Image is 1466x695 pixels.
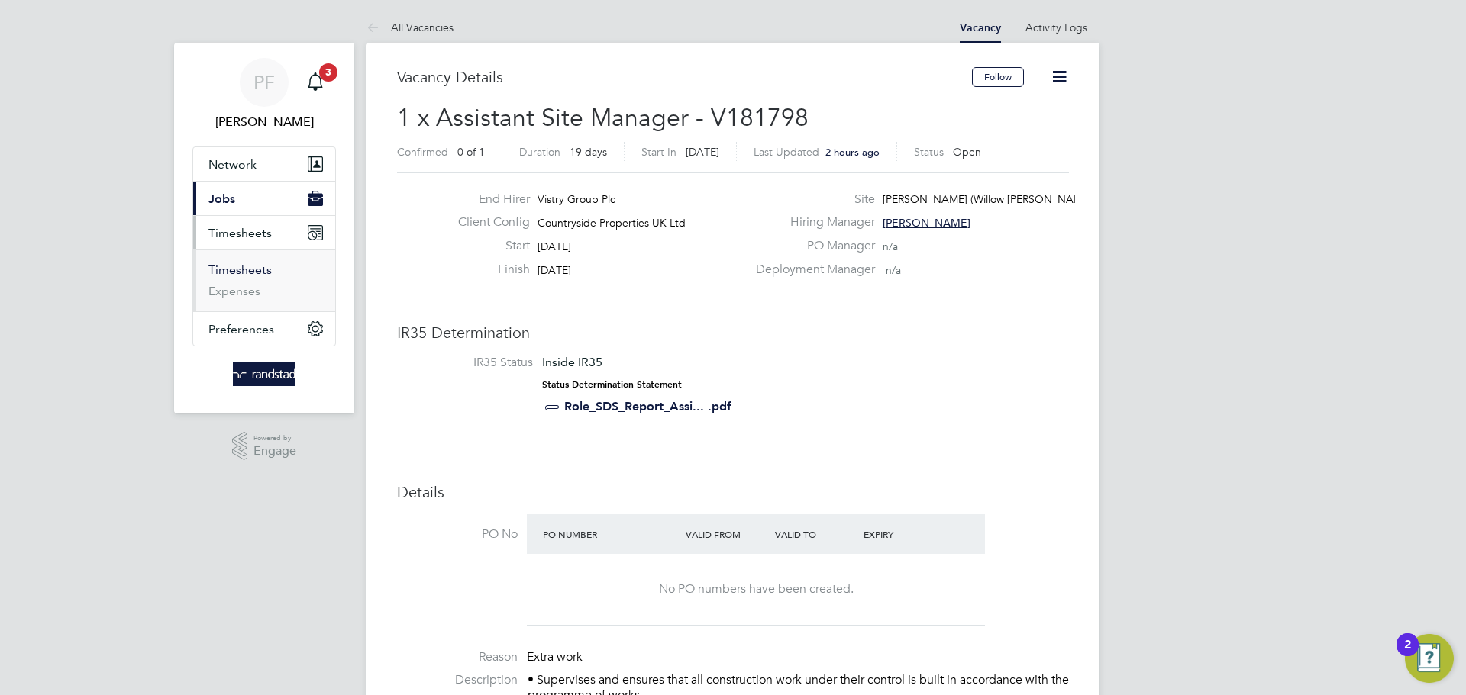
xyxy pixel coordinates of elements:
h3: IR35 Determination [397,323,1069,343]
label: End Hirer [446,191,530,208]
a: Powered byEngage [232,432,297,461]
div: PO Number [539,520,682,548]
a: 3 [300,58,331,107]
img: randstad-logo-retina.png [233,362,296,386]
label: Client Config [446,214,530,230]
a: All Vacancies [366,21,454,34]
span: n/a [883,240,898,253]
label: Start In [641,145,676,159]
label: Deployment Manager [747,262,875,278]
button: Follow [972,67,1024,87]
div: Valid To [771,520,861,548]
span: 2 hours ago [825,146,880,159]
span: Countryside Properties UK Ltd [538,216,686,230]
span: Patrick Farrell [192,113,336,131]
span: Network [208,157,257,172]
span: [DATE] [538,263,571,277]
button: Jobs [193,182,335,215]
label: Description [397,672,518,688]
span: Preferences [208,322,274,336]
label: IR35 Status [412,355,533,371]
span: 19 days [570,145,607,159]
span: 0 of 1 [457,145,485,159]
h3: Details [397,482,1069,502]
div: 2 [1404,645,1411,664]
span: [DATE] [538,240,571,253]
span: Extra work [527,649,583,664]
a: Timesheets [208,262,272,277]
label: Site [747,191,875,208]
div: No PO numbers have been created. [542,581,970,597]
span: 1 x Assistant Site Manager - V181798 [397,103,809,133]
strong: Status Determination Statement [542,379,682,390]
span: n/a [886,263,901,277]
span: Inside IR35 [542,355,602,369]
label: Last Updated [754,145,819,159]
label: PO No [397,526,518,542]
div: Timesheets [193,249,335,311]
span: Timesheets [208,226,272,240]
div: Valid From [682,520,771,548]
button: Timesheets [193,216,335,249]
label: Confirmed [397,145,448,159]
button: Network [193,147,335,181]
a: Role_SDS_Report_Assi... .pdf [564,399,731,413]
h3: Vacancy Details [397,67,972,87]
span: PF [253,72,275,92]
span: [PERSON_NAME] (Willow [PERSON_NAME]) [883,192,1095,206]
label: Hiring Manager [747,214,875,230]
label: Status [914,145,944,159]
span: Vistry Group Plc [538,192,615,206]
a: PF[PERSON_NAME] [192,58,336,131]
span: Open [953,145,981,159]
span: Powered by [253,432,296,445]
label: Finish [446,262,530,278]
span: [PERSON_NAME] [883,216,970,230]
a: Activity Logs [1025,21,1087,34]
label: Reason [397,649,518,665]
div: Expiry [860,520,949,548]
span: 3 [319,63,337,82]
a: Go to home page [192,362,336,386]
label: Start [446,238,530,254]
a: Vacancy [960,21,1001,34]
span: Jobs [208,191,235,206]
span: Engage [253,445,296,458]
a: Expenses [208,284,260,298]
label: PO Manager [747,238,875,254]
nav: Main navigation [174,43,354,413]
button: Open Resource Center, 2 new notifications [1405,634,1454,683]
button: Preferences [193,312,335,346]
span: [DATE] [686,145,719,159]
label: Duration [519,145,560,159]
